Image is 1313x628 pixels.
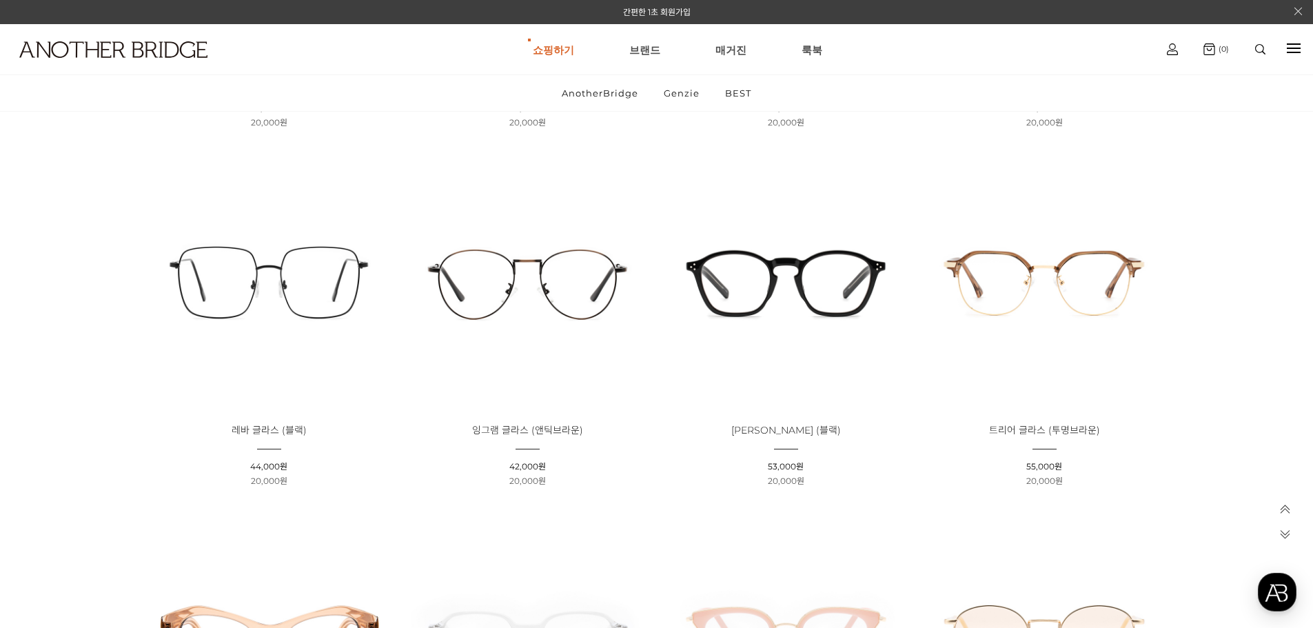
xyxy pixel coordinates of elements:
[250,461,287,472] span: 44,000원
[232,424,307,436] span: 레바 글라스 (블랙)
[251,117,287,128] span: 20,000원
[472,425,583,436] a: 잉그램 글라스 (앤틱브라운)
[1026,461,1062,472] span: 55,000원
[4,437,91,472] a: 홈
[713,75,763,111] a: BEST
[550,75,650,111] a: AnotherBridge
[43,458,52,469] span: 홈
[232,425,307,436] a: 레바 글라스 (블랙)
[920,156,1169,405] img: 트리어 글라스 - 투명브라운 안경 제품 이미지
[1215,44,1229,54] span: (0)
[802,25,822,74] a: 룩북
[1026,476,1063,486] span: 20,000원
[251,476,287,486] span: 20,000원
[768,476,804,486] span: 20,000원
[91,437,178,472] a: 대화
[533,25,574,74] a: 쇼핑하기
[7,41,204,92] a: logo
[1167,43,1178,55] img: cart
[178,437,265,472] a: 설정
[19,41,207,58] img: logo
[126,458,143,469] span: 대화
[731,424,841,436] span: [PERSON_NAME] (블랙)
[629,25,660,74] a: 브랜드
[509,461,546,472] span: 42,000원
[652,75,711,111] a: Genzie
[145,156,394,405] img: 레바 글라스 블랙 - 세련된 블랙 안경 제품 이미지
[1203,43,1229,55] a: (0)
[715,25,746,74] a: 매거진
[403,156,652,405] img: 잉그램 글라스 (앤틱브라운) - 세련된 디자인의 안경 이미지
[1026,117,1063,128] span: 20,000원
[213,458,230,469] span: 설정
[509,117,546,128] span: 20,000원
[989,424,1100,436] span: 트리어 글라스 (투명브라운)
[1255,44,1265,54] img: search
[731,425,841,436] a: [PERSON_NAME] (블랙)
[1203,43,1215,55] img: cart
[509,476,546,486] span: 20,000원
[472,424,583,436] span: 잉그램 글라스 (앤틱브라운)
[768,117,804,128] span: 20,000원
[989,425,1100,436] a: 트리어 글라스 (투명브라운)
[662,156,910,405] img: 오세르 글라스 블랙 - 세련된 디자인의 안경 사진
[623,7,691,17] a: 간편한 1초 회원가입
[768,461,804,472] span: 53,000원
